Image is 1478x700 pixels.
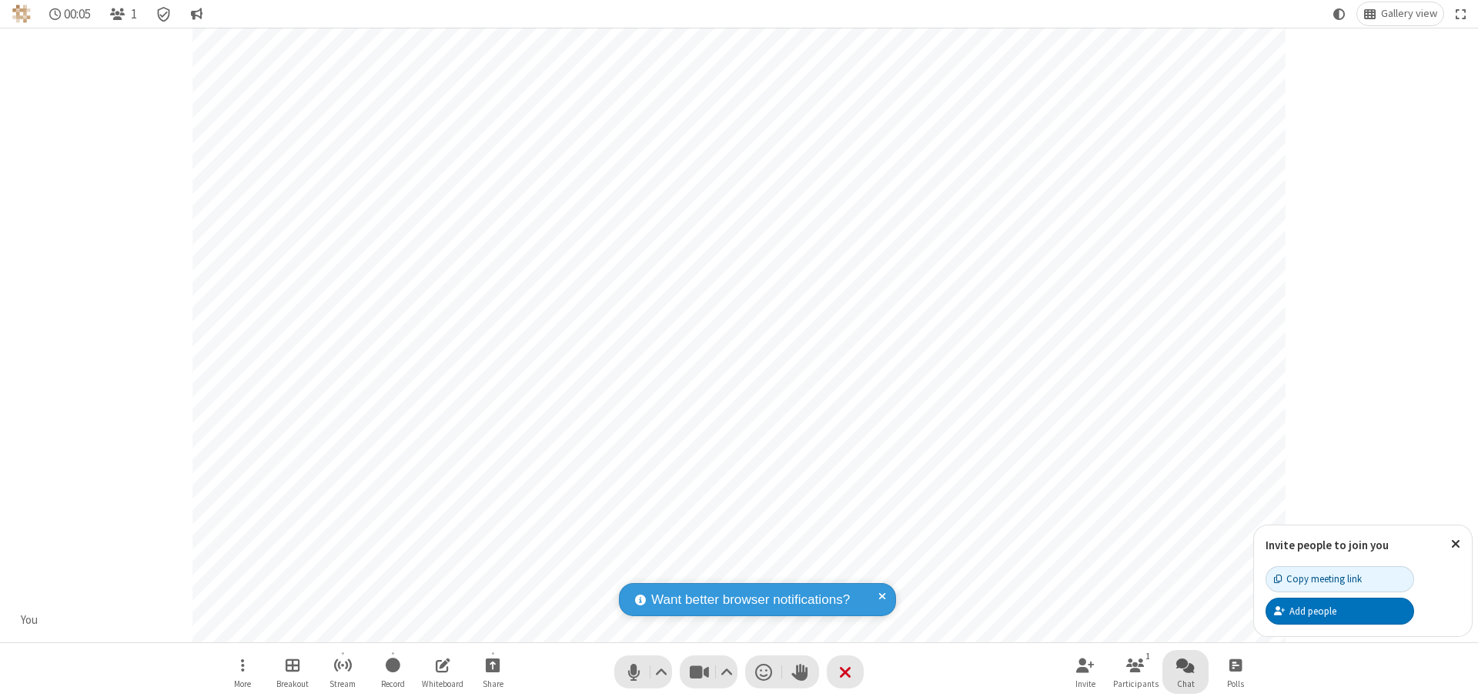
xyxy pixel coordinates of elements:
span: Participants [1113,679,1159,688]
button: Conversation [184,2,209,25]
button: Video setting [717,655,737,688]
span: Chat [1177,679,1195,688]
button: Add people [1266,598,1414,624]
button: Open participant list [1112,650,1159,694]
div: You [15,612,44,629]
button: Open participant list [103,2,143,25]
button: Audio settings [651,655,672,688]
img: QA Selenium DO NOT DELETE OR CHANGE [12,5,31,23]
label: Invite people to join you [1266,538,1389,552]
button: Start sharing [470,650,516,694]
button: Mute (⌘+Shift+A) [614,655,672,688]
span: Record [381,679,405,688]
span: Gallery view [1381,8,1437,20]
button: Fullscreen [1450,2,1473,25]
button: Copy meeting link [1266,566,1414,592]
span: 1 [131,7,137,22]
span: 00:05 [64,7,91,22]
span: Breakout [276,679,309,688]
span: Share [483,679,503,688]
div: Copy meeting link [1274,572,1362,586]
span: Want better browser notifications? [651,590,850,610]
button: Invite participants (⌘+Shift+I) [1062,650,1108,694]
button: Open poll [1212,650,1259,694]
span: More [234,679,251,688]
button: Using system theme [1327,2,1352,25]
div: Meeting details Encryption enabled [149,2,179,25]
div: 1 [1142,649,1155,663]
button: End or leave meeting [827,655,864,688]
button: Manage Breakout Rooms [269,650,316,694]
button: Raise hand [782,655,819,688]
span: Polls [1227,679,1244,688]
button: Open chat [1162,650,1209,694]
button: Start streaming [319,650,366,694]
span: Invite [1075,679,1095,688]
button: Stop video (⌘+Shift+V) [680,655,737,688]
div: Timer [43,2,98,25]
button: Send a reaction [745,655,782,688]
span: Whiteboard [422,679,463,688]
span: Stream [329,679,356,688]
button: Close popover [1440,525,1472,563]
button: Start recording [369,650,416,694]
button: Change layout [1357,2,1443,25]
button: Open shared whiteboard [420,650,466,694]
button: Open menu [219,650,266,694]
